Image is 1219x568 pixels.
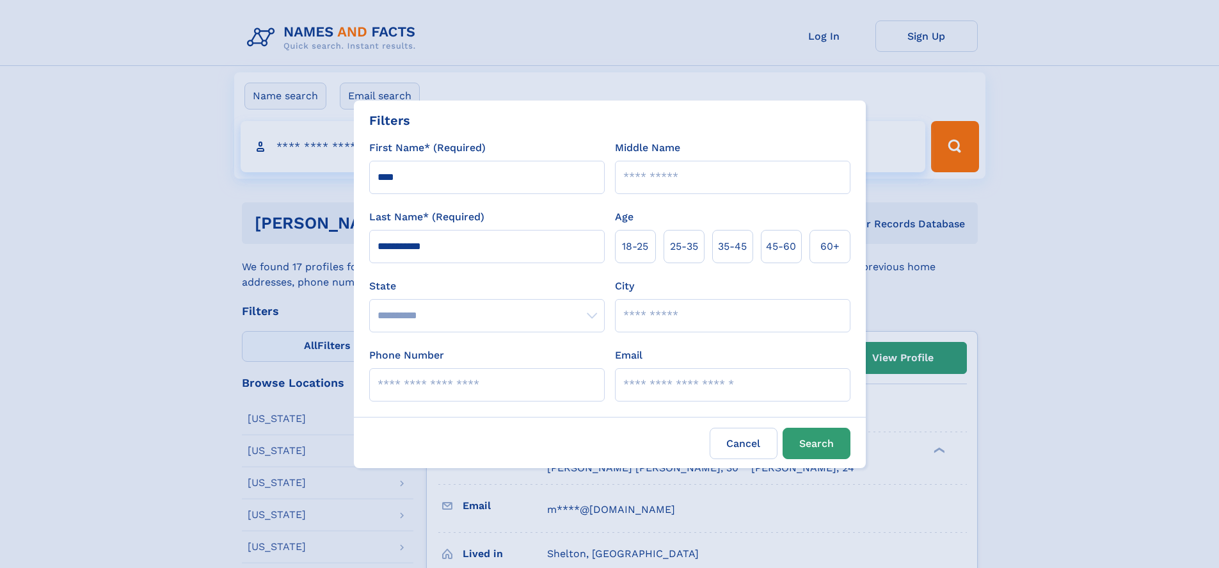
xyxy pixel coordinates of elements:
label: Cancel [710,428,777,459]
span: 35‑45 [718,239,747,254]
label: Phone Number [369,348,444,363]
span: 18‑25 [622,239,648,254]
button: Search [783,428,850,459]
span: 25‑35 [670,239,698,254]
label: Age [615,209,633,225]
div: Filters [369,111,410,130]
label: City [615,279,634,294]
span: 60+ [820,239,840,254]
label: State [369,279,605,294]
label: First Name* (Required) [369,140,486,156]
label: Middle Name [615,140,680,156]
label: Last Name* (Required) [369,209,484,225]
label: Email [615,348,642,363]
span: 45‑60 [766,239,796,254]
